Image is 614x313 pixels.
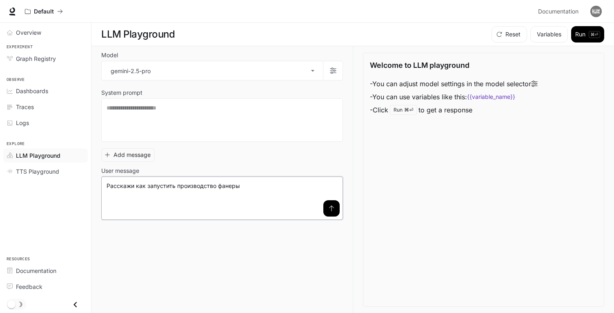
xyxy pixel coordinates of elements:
[467,93,515,101] code: {{variable_name}}
[101,52,118,58] p: Model
[370,90,538,103] li: - You can use variables like this:
[3,264,88,278] a: Documentation
[16,282,42,291] span: Feedback
[3,164,88,179] a: TTS Playground
[16,118,29,127] span: Logs
[530,26,568,42] button: Variables
[101,168,139,174] p: User message
[538,7,578,17] span: Documentation
[34,8,54,15] p: Default
[111,67,151,75] p: gemini-2.5-pro
[16,87,48,95] span: Dashboards
[3,100,88,114] a: Traces
[66,296,85,313] button: Close drawer
[7,300,16,309] span: Dark mode toggle
[16,151,60,160] span: LLM Playground
[588,3,604,20] button: User avatar
[16,103,34,111] span: Traces
[404,107,413,112] p: ⌘⏎
[492,26,527,42] button: Reset
[590,6,602,17] img: User avatar
[3,148,88,163] a: LLM Playground
[101,148,155,162] button: Add message
[16,266,56,275] span: Documentation
[390,105,417,115] div: Run
[571,26,604,42] button: Run⌘⏎
[3,25,88,40] a: Overview
[16,54,56,63] span: Graph Registry
[3,51,88,66] a: Graph Registry
[589,31,600,38] p: ⌘⏎
[16,167,59,176] span: TTS Playground
[101,26,175,42] h1: LLM Playground
[3,116,88,130] a: Logs
[3,279,88,294] a: Feedback
[370,60,469,71] p: Welcome to LLM playground
[3,84,88,98] a: Dashboards
[370,77,538,90] li: - You can adjust model settings in the model selector
[101,90,142,96] p: System prompt
[102,61,323,80] div: gemini-2.5-pro
[16,28,41,37] span: Overview
[535,3,585,20] a: Documentation
[370,103,538,116] li: - Click to get a response
[21,3,67,20] button: All workspaces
